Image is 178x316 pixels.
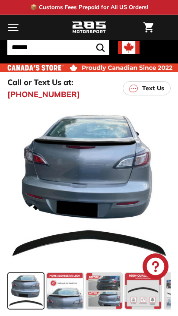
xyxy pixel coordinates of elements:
p: Text Us [142,84,164,93]
a: Cart [139,15,158,40]
a: [PHONE_NUMBER] [7,88,80,100]
inbox-online-store-chat: Shopify online store chat [140,253,171,281]
img: Logo_285_Motorsport_areodynamics_components [72,20,106,35]
p: 📦 Customs Fees Prepaid for All US Orders! [30,3,148,12]
p: Call or Text Us at: [7,76,73,88]
input: Search [7,40,109,55]
a: Text Us [123,81,171,95]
